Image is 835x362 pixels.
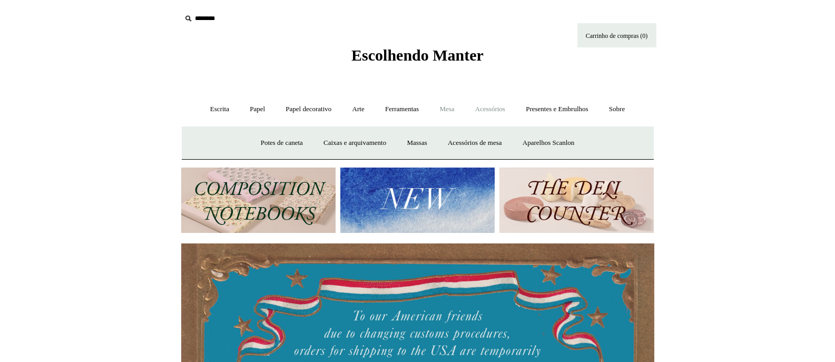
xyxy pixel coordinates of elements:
a: Papel [240,95,274,123]
font: Escrita [210,105,229,113]
font: Papel decorativo [286,105,331,113]
font: Acessórios de mesa [448,139,502,146]
a: Ferramentas [376,95,428,123]
font: Aparelhos Scanlon [523,139,575,146]
a: Potes de caneta [251,129,312,157]
a: Carrinho de compras (0) [577,23,656,47]
a: Sobre [600,95,634,123]
font: Carrinho de compras (0) [586,32,648,40]
img: O Balcão de Delicatessen [499,168,654,233]
font: Sobre [609,105,625,113]
font: Potes de caneta [261,139,303,146]
a: Escrita [201,95,239,123]
a: Escolhendo Manter [351,55,484,62]
font: Presentes e Embrulhos [526,105,588,113]
a: Arte [343,95,374,123]
a: Massas [397,129,436,157]
img: 202302 Composition ledgers.jpg__PID:69722ee6-fa44-49dd-a067-31375e5d54ec [181,168,336,233]
a: Acessórios de mesa [438,129,512,157]
a: Presentes e Embrulhos [516,95,597,123]
font: Acessórios [475,105,505,113]
font: Papel [250,105,265,113]
a: Caixas e arquivamento [314,129,396,157]
img: Novo.jpg__PID:f73bdf93-380a-4a35-bcfe-7823039498e1 [340,168,495,233]
a: Aparelhos Scanlon [513,129,584,157]
font: Arte [352,105,365,113]
font: Caixas e arquivamento [323,139,386,146]
a: Mesa [430,95,464,123]
a: Acessórios [466,95,515,123]
font: Escolhendo Manter [351,46,484,64]
a: Papel decorativo [276,95,341,123]
font: Ferramentas [385,105,419,113]
font: Massas [407,139,427,146]
font: Mesa [439,105,454,113]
